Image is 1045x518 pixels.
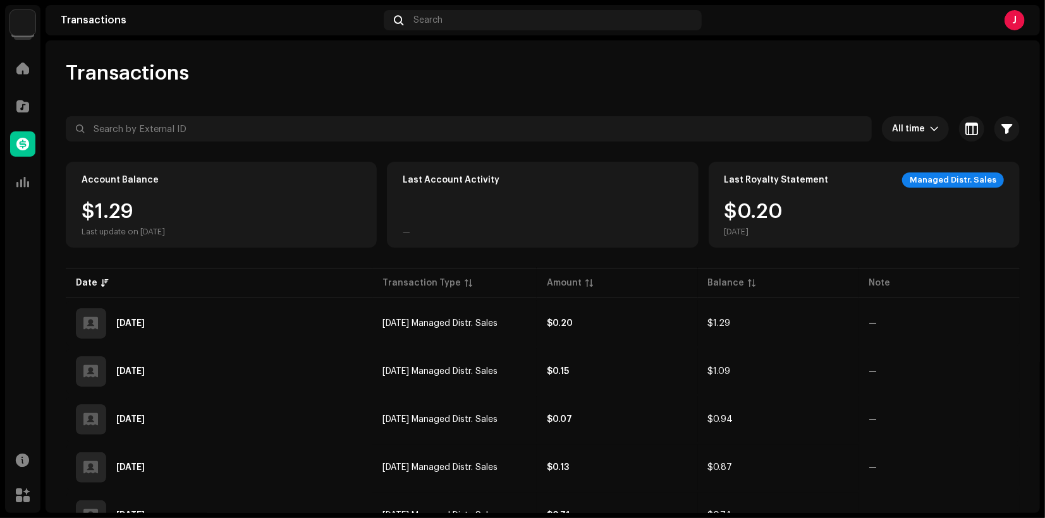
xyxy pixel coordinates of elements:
[82,175,159,185] div: Account Balance
[708,277,745,289] div: Balance
[708,367,731,376] span: $1.09
[116,367,145,376] div: Sep 22, 2025
[892,116,930,142] span: All time
[10,10,35,35] img: 4d5a508c-c80f-4d99-b7fb-82554657661d
[902,172,1004,188] div: Managed Distr. Sales
[382,415,498,424] span: Aug 2025 Managed Distr. Sales
[66,61,189,86] span: Transactions
[708,415,733,424] span: $0.94
[403,227,410,237] div: —
[547,367,569,376] strong: $0.15
[547,319,573,328] strong: $0.20
[869,463,877,472] re-a-table-badge: —
[708,463,733,472] span: $0.87
[413,15,443,25] span: Search
[930,116,939,142] div: dropdown trigger
[382,277,461,289] div: Transaction Type
[724,175,829,185] div: Last Royalty Statement
[547,415,572,424] strong: $0.07
[382,463,498,472] span: Aug 2025 Managed Distr. Sales
[547,463,569,472] strong: $0.13
[869,319,877,328] re-a-table-badge: —
[61,15,379,25] div: Transactions
[116,319,145,328] div: Sep 26, 2025
[116,463,145,472] div: Aug 20, 2025
[116,415,145,424] div: Aug 20, 2025
[66,116,872,142] input: Search by External ID
[869,415,877,424] re-a-table-badge: —
[76,277,97,289] div: Date
[1005,10,1025,30] div: J
[82,227,165,237] div: Last update on [DATE]
[382,367,498,376] span: Sep 2025 Managed Distr. Sales
[869,367,877,376] re-a-table-badge: —
[403,175,499,185] div: Last Account Activity
[547,277,582,289] div: Amount
[382,319,498,328] span: Sep 2025 Managed Distr. Sales
[724,227,783,237] div: [DATE]
[708,319,731,328] span: $1.29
